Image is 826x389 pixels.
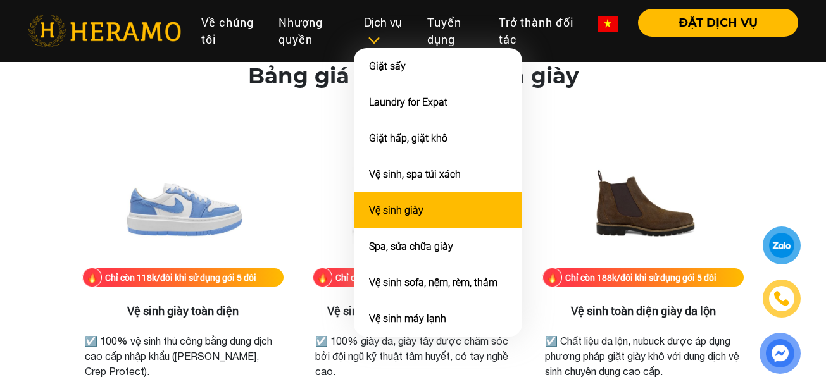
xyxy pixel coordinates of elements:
[82,304,284,318] h3: Vệ sinh giày toàn diện
[765,281,799,316] a: phone-icon
[638,9,798,37] button: ĐẶT DỊCH VỤ
[369,132,447,144] a: Giặt hấp, giặt khô
[369,312,446,324] a: Vệ sinh máy lạnh
[417,9,489,53] a: Tuyển dụng
[335,271,487,284] div: Chỉ còn 188k/đôi khi sử dụng gói 5 đôi
[268,9,354,53] a: Nhượng quyền
[369,168,461,180] a: Vệ sinh, spa túi xách
[598,16,618,32] img: vn-flag.png
[364,14,406,48] div: Dịch vụ
[542,304,744,318] h3: Vệ sinh toàn diện giày da lộn
[82,268,102,287] img: fire.png
[542,268,562,287] img: fire.png
[369,240,453,252] a: Spa, sửa chữa giày
[85,333,281,379] p: ☑️ 100% vệ sinh thủ công bằng dung dịch cao cấp nhập khẩu ([PERSON_NAME], Crep Protect).
[545,333,741,379] p: ☑️ Chất liệu da lộn, nubuck được áp dụng phương pháp giặt giày khô với dung dịch vệ sinh chuyên d...
[105,271,256,284] div: Chỉ còn 118k/đôi khi sử dụng gói 5 đôi
[369,60,406,72] a: Giặt sấy
[565,271,716,284] div: Chỉ còn 188k/đôi khi sử dụng gói 5 đôi
[349,142,476,268] img: Vệ sinh toàn diện giày da, giày tây
[628,17,798,28] a: ĐẶT DỊCH VỤ
[313,268,332,287] img: fire.png
[775,292,789,306] img: phone-icon
[367,34,380,47] img: subToggleIcon
[369,276,497,288] a: Vệ sinh sofa, nệm, rèm, thảm
[315,333,511,379] p: ☑️ 100% giày da, giày tây được chăm sóc bởi đội ngũ kỹ thuật tâm huyết, có tay nghề cao.
[489,9,587,53] a: Trở thành đối tác
[369,204,423,216] a: Vệ sinh giày
[369,96,447,108] a: Laundry for Expat
[580,142,706,268] img: Vệ sinh toàn diện giày da lộn
[28,15,181,47] img: heramo-logo.png
[313,304,514,318] h3: Vệ sinh toàn diện giày da, giày tây
[191,9,268,53] a: Về chúng tôi
[248,63,579,89] h2: Bảng giá dịch vụ vệ sinh giày
[120,142,246,268] img: Vệ sinh giày toàn diện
